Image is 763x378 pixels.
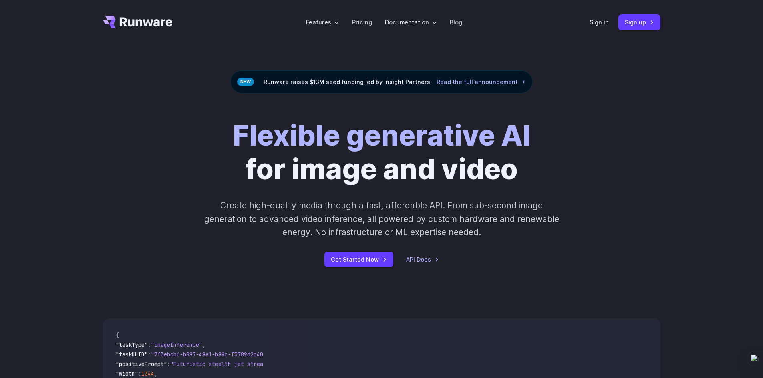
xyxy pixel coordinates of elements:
p: Create high-quality media through a fast, affordable API. From sub-second image generation to adv... [203,199,560,239]
a: Go to / [103,16,173,28]
span: "imageInference" [151,341,202,348]
span: "taskUUID" [116,351,148,358]
a: Read the full announcement [437,77,526,86]
span: "Futuristic stealth jet streaking through a neon-lit cityscape with glowing purple exhaust" [170,360,462,368]
a: Sign in [590,18,609,27]
span: { [116,332,119,339]
div: Runware raises $13M seed funding led by Insight Partners [230,70,533,93]
span: : [167,360,170,368]
h1: for image and video [233,119,531,186]
span: 1344 [141,370,154,377]
span: , [202,341,205,348]
label: Features [306,18,339,27]
span: : [148,341,151,348]
strong: Flexible generative AI [233,118,531,152]
a: Get Started Now [324,252,393,267]
span: "positivePrompt" [116,360,167,368]
a: Pricing [352,18,372,27]
a: Blog [450,18,462,27]
a: Sign up [618,14,660,30]
span: "taskType" [116,341,148,348]
label: Documentation [385,18,437,27]
a: API Docs [406,255,439,264]
span: "width" [116,370,138,377]
span: : [148,351,151,358]
span: : [138,370,141,377]
span: "7f3ebcb6-b897-49e1-b98c-f5789d2d40d7" [151,351,273,358]
span: , [154,370,157,377]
